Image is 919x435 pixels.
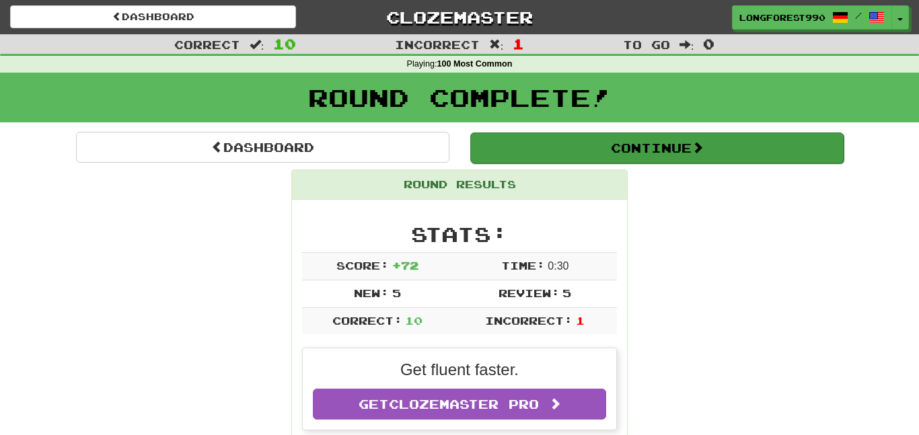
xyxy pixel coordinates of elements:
span: 1 [576,314,585,327]
a: GetClozemaster Pro [313,389,606,420]
span: Incorrect [395,38,480,51]
span: Correct [174,38,240,51]
span: 10 [405,314,422,327]
h2: Stats: [302,223,617,245]
span: New: [354,286,389,299]
a: Dashboard [76,132,449,163]
span: Score: [336,259,389,272]
span: 5 [562,286,571,299]
button: Continue [470,132,844,163]
a: LongForest990 / [732,5,892,30]
span: 0 [703,36,714,52]
span: LongForest990 [739,11,825,24]
span: 0 : 30 [548,260,568,272]
p: Get fluent faster. [313,358,606,381]
span: : [250,39,264,50]
div: Round Results [292,170,627,200]
span: / [855,11,862,20]
span: Review: [499,286,560,299]
strong: 100 Most Common [437,59,512,69]
span: Correct: [332,314,402,327]
span: : [679,39,694,50]
a: Clozemaster [316,5,602,29]
span: Time: [501,259,545,272]
span: To go [623,38,670,51]
span: 5 [392,286,401,299]
h1: Round Complete! [5,84,914,111]
span: 1 [513,36,524,52]
span: Incorrect: [485,314,573,327]
span: + 72 [392,259,418,272]
span: Clozemaster Pro [389,397,539,411]
a: Dashboard [10,5,296,28]
span: : [489,39,504,50]
span: 10 [273,36,296,52]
